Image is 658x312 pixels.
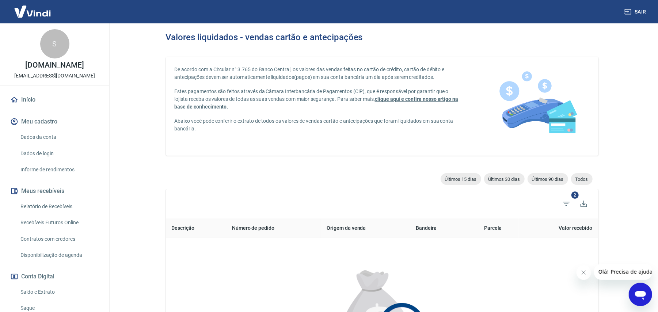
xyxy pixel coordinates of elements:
[9,183,100,199] button: Meus recebíveis
[9,269,100,285] button: Conta Digital
[519,218,598,238] th: Valor recebido
[9,114,100,130] button: Meu cadastro
[18,285,100,300] a: Saldo e Extrato
[175,66,460,81] p: De acordo com a Circular n° 3.765 do Banco Central, os valores das vendas feitas no cartão de cré...
[18,248,100,263] a: Disponibilização de agenda
[4,5,61,11] span: Olá! Precisa de ajuda?
[18,130,100,145] a: Dados da conta
[321,218,410,238] th: Origem da venda
[18,232,100,247] a: Contratos com credores
[441,173,481,185] div: Últimos 15 dias
[175,88,460,111] p: Estes pagamentos são feitos através da Câmara Interbancária de Pagamentos (CIP), que é responsáve...
[467,218,519,238] th: Parcela
[441,176,481,182] span: Últimos 15 dias
[571,191,579,199] span: 2
[9,0,56,23] img: Vindi
[18,215,100,230] a: Recebíveis Futuros Online
[14,72,95,80] p: [EMAIL_ADDRESS][DOMAIN_NAME]
[484,176,525,182] span: Últimos 30 dias
[166,32,363,42] h3: Valores liquidados - vendas cartão e antecipações
[226,218,321,238] th: Número de pedido
[484,173,525,185] div: Últimos 30 dias
[25,61,84,69] p: [DOMAIN_NAME]
[629,283,652,306] iframe: Botão para abrir a janela de mensagens
[575,195,593,213] button: Baixar listagem
[488,57,587,156] img: card-liquidations.916113cab14af1f97834.png
[528,173,568,185] div: Últimos 90 dias
[571,173,593,185] div: Todos
[9,92,100,108] a: Início
[40,29,69,58] div: S
[175,117,460,133] p: Abaixo você pode conferir o extrato de todos os valores de vendas cartão e antecipações que foram...
[594,264,652,280] iframe: Mensagem da empresa
[528,176,568,182] span: Últimos 90 dias
[410,218,467,238] th: Bandeira
[18,162,100,177] a: Informe de rendimentos
[571,176,593,182] span: Todos
[18,146,100,161] a: Dados de login
[577,265,591,280] iframe: Fechar mensagem
[558,195,575,213] span: Filtros
[166,218,226,238] th: Descrição
[623,5,649,19] button: Sair
[18,199,100,214] a: Relatório de Recebíveis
